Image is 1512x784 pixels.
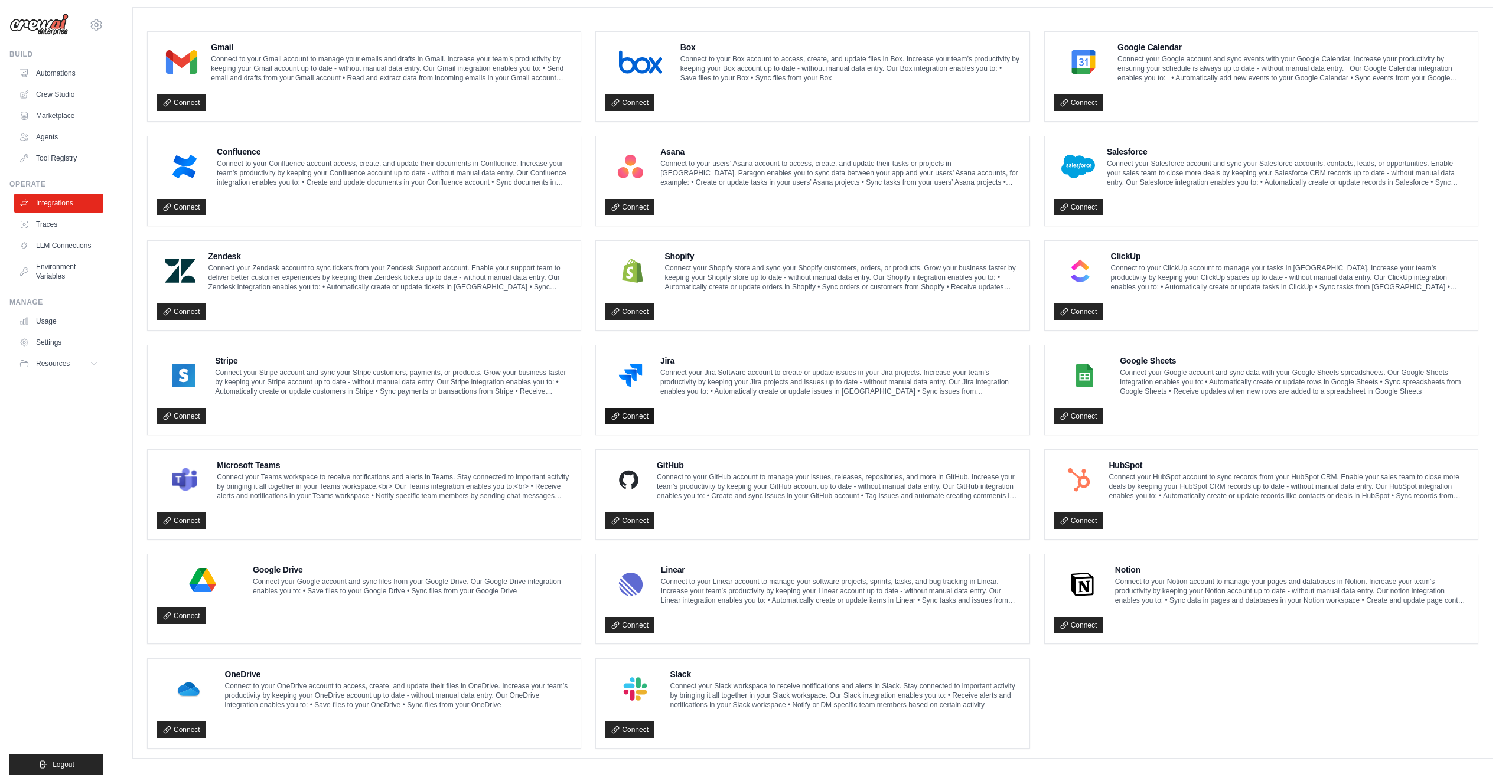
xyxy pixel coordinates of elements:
[161,50,203,74] img: Gmail Logo
[609,677,661,701] img: Slack Logo
[670,681,1019,710] p: Connect your Slack workspace to receive notifications and alerts in Slack. Stay connected to impo...
[1115,564,1468,576] h4: Notion
[609,259,656,283] img: Shopify Logo
[14,149,103,168] a: Tool Registry
[1107,159,1468,187] p: Connect your Salesforce account and sync your Salesforce accounts, contacts, leads, or opportunit...
[1111,250,1468,262] h4: ClickUp
[14,257,103,286] a: Environment Variables
[1058,50,1109,74] img: Google Calendar Logo
[161,364,207,387] img: Stripe Logo
[9,754,103,775] button: Logout
[161,677,217,701] img: OneDrive Logo
[670,668,1019,680] h4: Slack
[53,760,74,769] span: Logout
[609,468,649,492] img: GitHub Logo
[660,159,1019,187] p: Connect to your users’ Asana account to access, create, and update their tasks or projects in [GE...
[609,573,652,596] img: Linear Logo
[217,159,571,187] p: Connect to your Confluence account access, create, and update their documents in Confluence. Incr...
[14,64,103,83] a: Automations
[36,359,70,368] span: Resources
[225,668,572,680] h4: OneDrive
[657,459,1020,471] h4: GitHub
[157,94,206,111] a: Connect
[157,199,206,215] a: Connect
[680,41,1020,53] h4: Box
[661,577,1020,605] p: Connect to your Linear account to manage your software projects, sprints, tasks, and bug tracking...
[1117,41,1468,53] h4: Google Calendar
[1054,303,1103,320] a: Connect
[680,54,1020,83] p: Connect to your Box account to access, create, and update files in Box. Increase your team’s prod...
[609,155,652,178] img: Asana Logo
[211,41,571,53] h4: Gmail
[1054,408,1103,424] a: Connect
[657,472,1020,501] p: Connect to your GitHub account to manage your issues, releases, repositories, and more in GitHub....
[9,50,103,59] div: Build
[208,250,571,262] h4: Zendesk
[9,179,103,189] div: Operate
[215,368,571,396] p: Connect your Stripe account and sync your Stripe customers, payments, or products. Grow your busi...
[664,263,1019,292] p: Connect your Shopify store and sync your Shopify customers, orders, or products. Grow your busine...
[14,194,103,213] a: Integrations
[605,721,654,738] a: Connect
[1109,459,1468,471] h4: HubSpot
[225,681,572,710] p: Connect to your OneDrive account to access, create, and update their files in OneDrive. Increase ...
[1054,199,1103,215] a: Connect
[1054,94,1103,111] a: Connect
[157,408,206,424] a: Connect
[605,408,654,424] a: Connect
[208,263,571,292] p: Connect your Zendesk account to sync tickets from your Zendesk Support account. Enable your suppo...
[1058,364,1112,387] img: Google Sheets Logo
[253,564,571,576] h4: Google Drive
[14,215,103,234] a: Traces
[605,199,654,215] a: Connect
[660,355,1020,367] h4: Jira
[217,459,571,471] h4: Microsoft Teams
[14,106,103,125] a: Marketplace
[1111,263,1468,292] p: Connect to your ClickUp account to manage your tasks in [GEOGRAPHIC_DATA]. Increase your team’s p...
[14,333,103,352] a: Settings
[605,94,654,111] a: Connect
[660,146,1019,158] h4: Asana
[660,368,1020,396] p: Connect your Jira Software account to create or update issues in your Jira projects. Increase you...
[161,568,245,592] img: Google Drive Logo
[1058,259,1103,283] img: ClickUp Logo
[605,512,654,529] a: Connect
[9,298,103,307] div: Manage
[1107,146,1468,158] h4: Salesforce
[1058,155,1099,178] img: Salesforce Logo
[1058,468,1101,492] img: HubSpot Logo
[664,250,1019,262] h4: Shopify
[161,468,208,492] img: Microsoft Teams Logo
[14,354,103,373] button: Resources
[1109,472,1468,501] p: Connect your HubSpot account to sync records from your HubSpot CRM. Enable your sales team to clo...
[1120,355,1468,367] h4: Google Sheets
[215,355,571,367] h4: Stripe
[157,721,206,738] a: Connect
[161,155,208,178] img: Confluence Logo
[1120,368,1468,396] p: Connect your Google account and sync data with your Google Sheets spreadsheets. Our Google Sheets...
[661,564,1020,576] h4: Linear
[14,85,103,104] a: Crew Studio
[253,577,571,596] p: Connect your Google account and sync files from your Google Drive. Our Google Drive integration e...
[217,146,571,158] h4: Confluence
[161,259,200,283] img: Zendesk Logo
[9,14,69,36] img: Logo
[1054,617,1103,633] a: Connect
[14,236,103,255] a: LLM Connections
[14,312,103,331] a: Usage
[157,607,206,624] a: Connect
[157,512,206,529] a: Connect
[1115,577,1468,605] p: Connect to your Notion account to manage your pages and databases in Notion. Increase your team’s...
[1054,512,1103,529] a: Connect
[1058,573,1107,596] img: Notion Logo
[605,617,654,633] a: Connect
[605,303,654,320] a: Connect
[609,364,652,387] img: Jira Logo
[14,128,103,146] a: Agents
[1117,54,1468,83] p: Connect your Google account and sync events with your Google Calendar. Increase your productivity...
[211,54,571,83] p: Connect to your Gmail account to manage your emails and drafts in Gmail. Increase your team’s pro...
[609,50,672,74] img: Box Logo
[157,303,206,320] a: Connect
[217,472,571,501] p: Connect your Teams workspace to receive notifications and alerts in Teams. Stay connected to impo...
